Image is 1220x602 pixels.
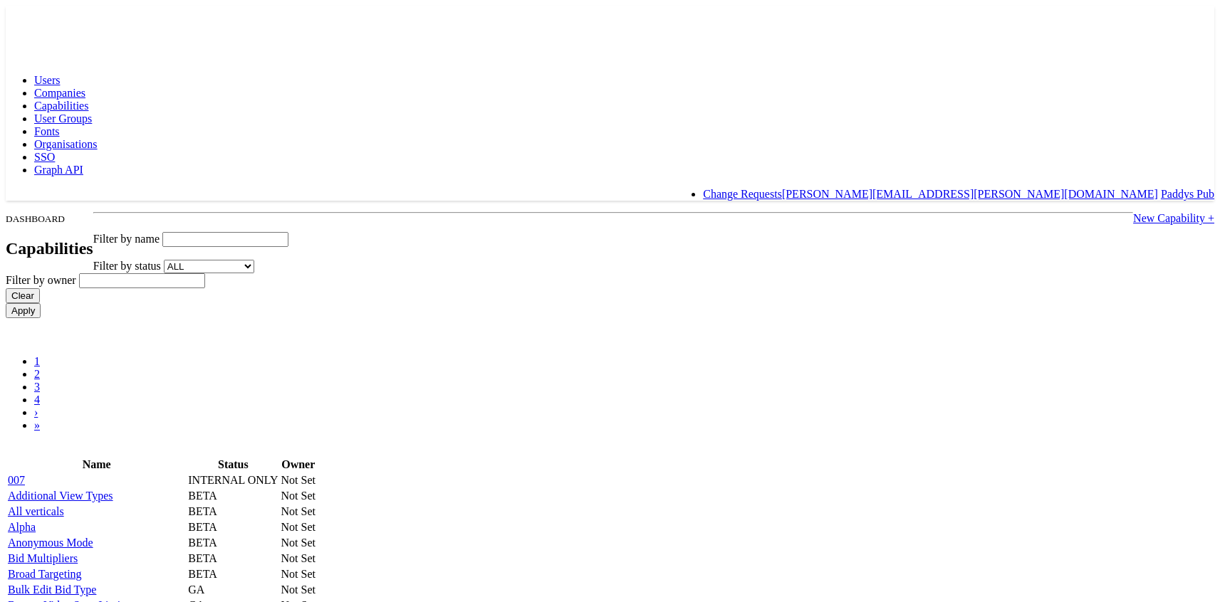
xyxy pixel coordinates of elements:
a: [PERSON_NAME][EMAIL_ADDRESS][PERSON_NAME][DOMAIN_NAME] [782,188,1158,200]
a: Capabilities [34,100,88,112]
td: Not Set [281,567,316,581]
a: Bulk Edit Bid Type [8,583,96,596]
a: Companies [34,87,85,99]
td: Not Set [281,489,316,503]
a: New Capability + [1133,212,1214,224]
th: Status [187,458,278,472]
h2: Capabilities [6,239,93,258]
span: Filter by status [93,260,161,272]
a: 2 [34,368,40,380]
td: Not Set [281,536,316,550]
td: Not Set [281,551,316,566]
input: Clear [6,288,40,303]
span: GA [188,583,204,596]
small: DASHBOARD [6,213,65,224]
a: Paddys Pub [1161,188,1214,200]
td: Not Set [281,583,316,597]
a: Users [34,74,60,86]
a: Broad Targeting [8,568,82,580]
a: » [34,419,40,431]
a: Fonts [34,125,60,137]
span: Filter by owner [6,274,76,286]
a: 007 [8,474,25,486]
span: BETA [188,568,217,580]
a: Change Requests [703,188,782,200]
td: Not Set [281,520,316,534]
td: Not Set [281,505,316,519]
span: INTERNAL ONLY [188,474,278,486]
th: Owner [281,458,316,472]
a: 3 [34,381,40,393]
a: Alpha [8,521,36,533]
span: BETA [188,490,217,502]
span: BETA [188,552,217,564]
a: › [34,406,38,418]
a: 1 [34,355,40,367]
td: Not Set [281,473,316,487]
a: 4 [34,394,40,406]
a: Anonymous Mode [8,537,93,549]
span: BETA [188,537,217,549]
span: BETA [188,521,217,533]
th: Name [7,458,186,472]
span: BETA [188,505,217,517]
a: Additional View Types [8,490,113,502]
a: SSO [34,151,55,163]
input: Apply [6,303,41,318]
a: Bid Multipliers [8,552,78,564]
a: All verticals [8,505,64,517]
a: Organisations [34,138,98,150]
span: Filter by name [93,233,160,245]
a: Graph API [34,164,83,176]
a: User Groups [34,112,92,125]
